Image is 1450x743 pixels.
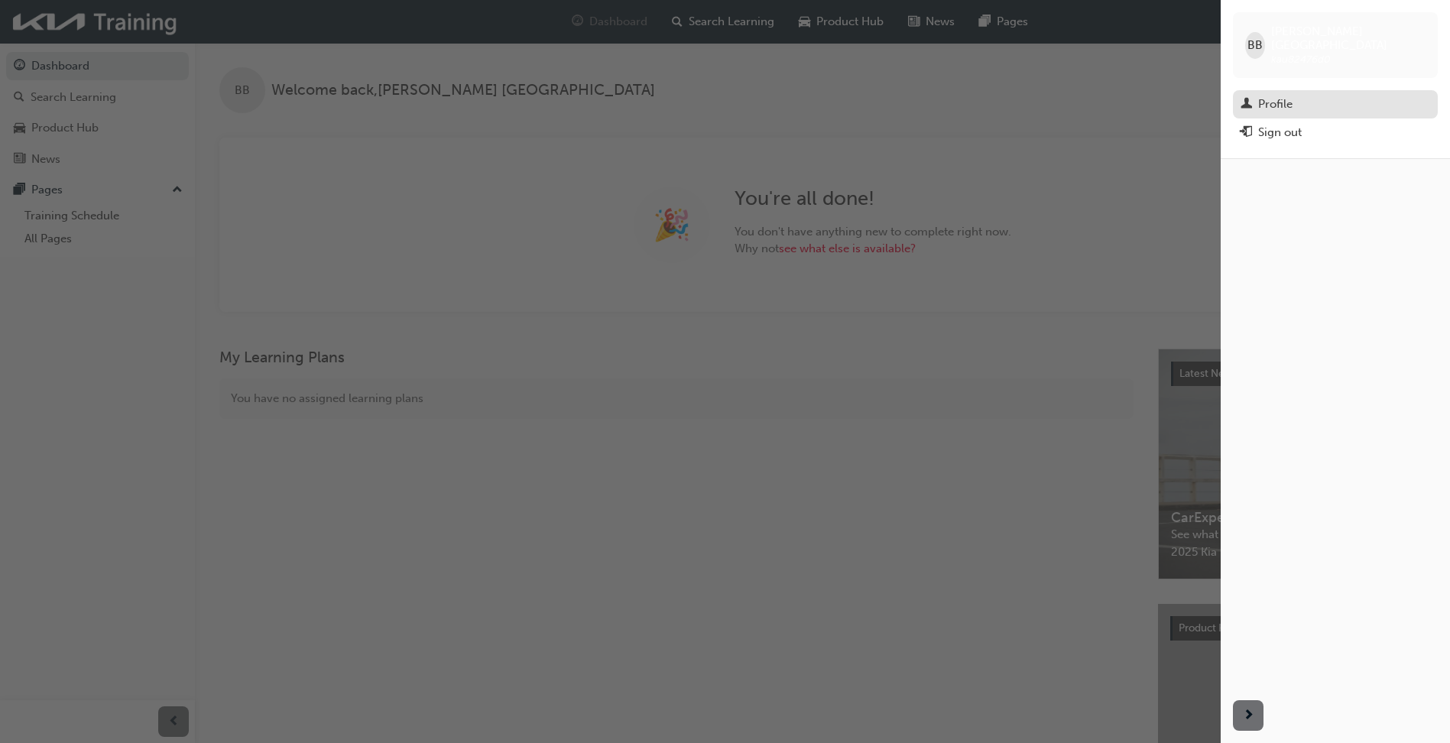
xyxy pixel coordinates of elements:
[1271,24,1426,52] span: [PERSON_NAME] [GEOGRAPHIC_DATA]
[1233,118,1438,147] button: Sign out
[1233,90,1438,118] a: Profile
[1271,53,1331,66] span: kau82476d0
[1258,96,1293,113] div: Profile
[1258,124,1302,141] div: Sign out
[1243,706,1254,725] span: next-icon
[1241,126,1252,140] span: exit-icon
[1241,98,1252,112] span: man-icon
[1247,37,1263,54] span: BB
